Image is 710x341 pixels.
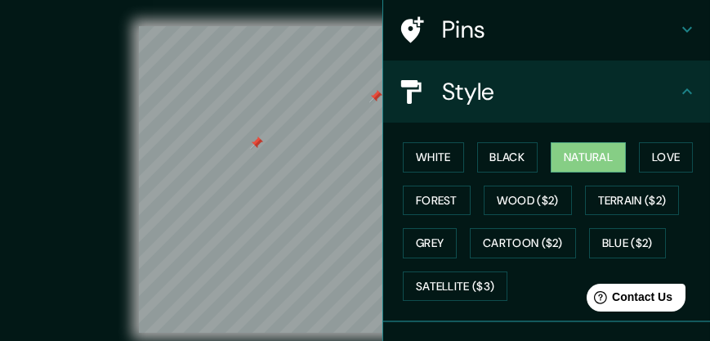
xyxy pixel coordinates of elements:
button: Terrain ($2) [585,186,680,216]
div: Style [383,61,710,123]
button: Cartoon ($2) [470,228,576,258]
button: White [403,142,464,173]
button: Black [477,142,538,173]
button: Grey [403,228,457,258]
button: Wood ($2) [484,186,572,216]
button: Satellite ($3) [403,271,507,302]
button: Love [639,142,693,173]
canvas: Map [139,26,572,333]
iframe: Help widget launcher [565,277,692,323]
button: Blue ($2) [589,228,666,258]
button: Forest [403,186,471,216]
h4: Style [442,77,677,106]
button: Natural [551,142,626,173]
h4: Pins [442,15,677,44]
